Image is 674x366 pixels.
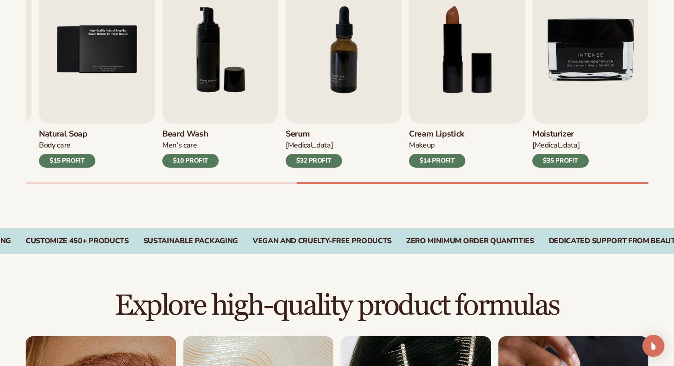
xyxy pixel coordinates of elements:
[642,335,664,357] div: Open Intercom Messenger
[406,237,534,246] div: ZERO MINIMUM ORDER QUANTITIES
[286,154,342,168] div: $32 PROFIT
[532,129,589,139] h3: Moisturizer
[409,141,465,150] div: Makeup
[26,290,648,321] h2: Explore high-quality product formulas
[39,141,95,150] div: Body Care
[39,129,95,139] h3: Natural Soap
[144,237,238,246] div: SUSTAINABLE PACKAGING
[253,237,392,246] div: VEGAN AND CRUELTY-FREE PRODUCTS
[162,141,219,150] div: Men’s Care
[532,141,589,150] div: [MEDICAL_DATA]
[39,154,95,168] div: $15 PROFIT
[162,129,219,139] h3: Beard Wash
[532,154,589,168] div: $35 PROFIT
[26,237,129,246] div: CUSTOMIZE 450+ PRODUCTS
[409,154,465,168] div: $14 PROFIT
[286,141,342,150] div: [MEDICAL_DATA]
[162,154,219,168] div: $10 PROFIT
[286,129,342,139] h3: Serum
[409,129,465,139] h3: Cream Lipstick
